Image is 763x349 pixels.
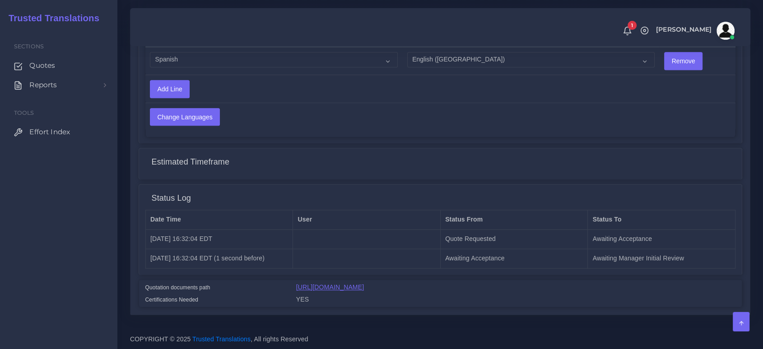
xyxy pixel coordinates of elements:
a: Reports [7,75,111,94]
th: Status To [588,210,735,229]
label: Certifications Needed [145,296,199,304]
td: Awaiting Acceptance [440,249,588,268]
span: Sections [14,43,44,50]
td: Awaiting Manager Initial Review [588,249,735,268]
a: 1 [619,26,635,36]
span: COPYRIGHT © 2025 [130,335,308,344]
span: Quotes [29,61,55,71]
a: Trusted Translations [2,11,99,26]
th: Status From [440,210,588,229]
a: [URL][DOMAIN_NAME] [296,283,364,291]
th: User [293,210,441,229]
span: Tools [14,109,34,116]
a: Effort Index [7,123,111,141]
td: [DATE] 16:32:04 EDT (1 second before) [145,249,293,268]
td: Awaiting Acceptance [588,229,735,249]
a: Quotes [7,56,111,75]
img: avatar [716,22,735,40]
h4: Status Log [152,193,191,203]
span: , All rights Reserved [251,335,308,344]
input: Add Line [150,80,189,98]
th: Date Time [145,210,293,229]
span: 1 [628,21,637,30]
td: Quote Requested [440,229,588,249]
h2: Trusted Translations [2,13,99,24]
a: [PERSON_NAME]avatar [651,22,738,40]
td: [DATE] 16:32:04 EDT [145,229,293,249]
label: Quotation documents path [145,283,210,292]
input: Change Languages [150,108,219,126]
span: Effort Index [29,127,70,137]
div: YES [289,295,742,307]
a: Trusted Translations [192,335,251,343]
span: [PERSON_NAME] [656,26,712,33]
span: Reports [29,80,57,90]
input: Remove [665,52,702,70]
h4: Estimated Timeframe [152,157,230,167]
